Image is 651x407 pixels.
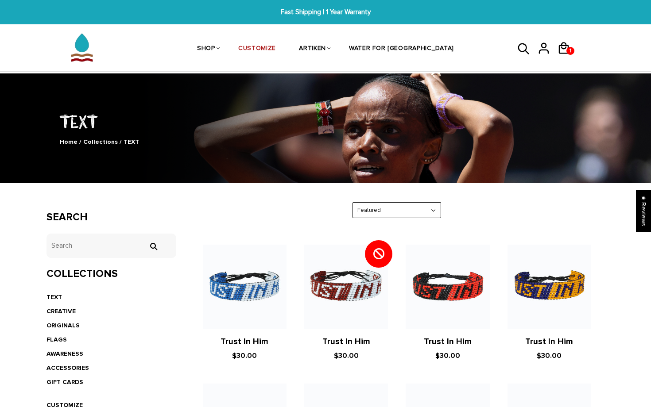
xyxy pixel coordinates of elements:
[435,351,460,360] span: $30.00
[60,138,77,146] a: Home
[83,138,118,146] a: Collections
[557,58,577,59] a: 1
[46,234,176,258] input: Search
[46,293,62,301] a: TEXT
[79,138,81,146] span: /
[46,307,76,315] a: CREATIVE
[567,45,573,57] span: 1
[636,190,651,232] div: Click to open Judge.me floating reviews tab
[46,364,89,372] a: ACCESSORIES
[201,7,450,17] span: Fast Shipping | 1 Year Warranty
[120,138,122,146] span: /
[537,351,562,360] span: $30.00
[46,109,604,133] h1: TEXT
[46,336,67,343] a: FLAGS
[221,337,268,347] a: Trust In Him
[144,242,162,250] input: Search
[299,26,326,73] a: ARTIKEN
[238,26,276,73] a: CUSTOMIZE
[349,26,454,73] a: WATER FOR [GEOGRAPHIC_DATA]
[424,337,472,347] a: Trust In Him
[197,26,215,73] a: SHOP
[322,337,370,347] a: Trust In Him
[46,350,83,357] a: AWARENESS
[124,138,139,146] span: TEXT
[232,351,257,360] span: $30.00
[46,378,83,386] a: GIFT CARDS
[334,351,359,360] span: $30.00
[525,337,573,347] a: Trust In Him
[46,322,80,329] a: ORIGINALS
[46,211,176,224] h3: Search
[46,268,176,280] h3: Collections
